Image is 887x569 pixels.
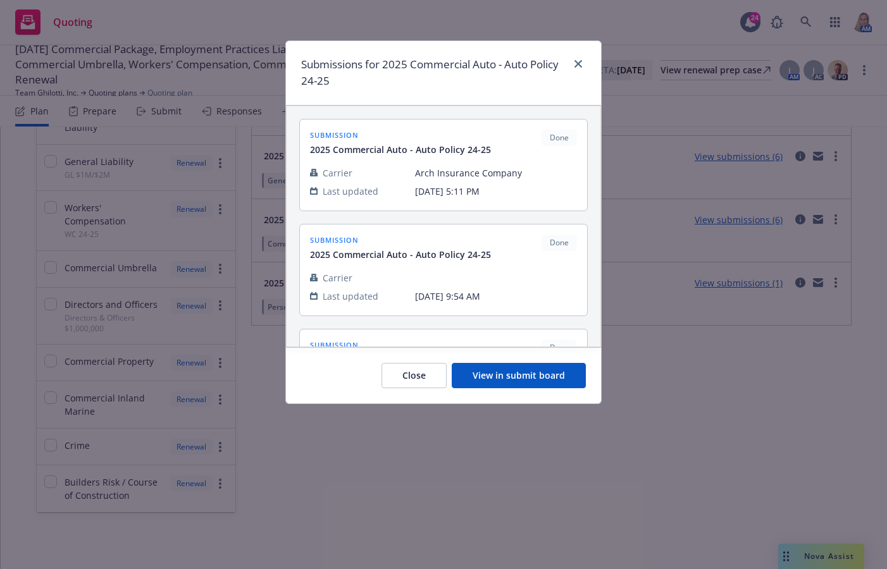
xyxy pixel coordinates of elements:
[415,166,577,180] span: Arch Insurance Company
[310,130,491,140] span: submission
[547,132,572,144] span: Done
[310,248,491,261] span: 2025 Commercial Auto - Auto Policy 24-25
[310,235,491,245] span: submission
[547,342,572,353] span: Done
[323,185,378,198] span: Last updated
[310,143,491,156] span: 2025 Commercial Auto - Auto Policy 24-25
[571,56,586,71] a: close
[415,185,577,198] span: [DATE] 5:11 PM
[323,166,352,180] span: Carrier
[323,290,378,303] span: Last updated
[323,271,352,284] span: Carrier
[301,56,566,90] h1: Submissions for 2025 Commercial Auto - Auto Policy 24-25
[452,363,586,388] button: View in submit board
[310,340,491,350] span: submission
[547,237,572,248] span: Done
[381,363,447,388] button: Close
[415,290,577,303] span: [DATE] 9:54 AM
